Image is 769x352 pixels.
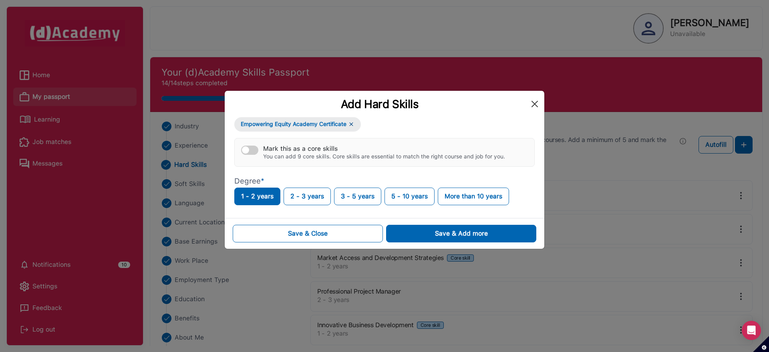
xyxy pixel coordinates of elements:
[263,145,505,152] div: Mark this as a core skills
[753,336,769,352] button: Set cookie preferences
[231,97,528,111] div: Add Hard Skills
[435,229,488,238] div: Save & Add more
[284,188,331,205] button: 2 - 3 years
[528,98,541,110] button: Close
[233,225,383,242] button: Save & Close
[263,153,505,160] div: You can add 9 core skills. Core skills are essential to match the right course and job for you.
[241,146,258,155] button: Mark this as a core skillsYou can add 9 core skills. Core skills are essential to match the right...
[334,188,381,205] button: 3 - 5 years
[348,121,354,128] img: x
[438,188,509,205] button: More than 10 years
[241,120,346,128] span: Empowering Equity Academy Certificate
[384,188,435,205] button: 5 - 10 years
[234,117,361,132] button: Empowering Equity Academy Certificate
[386,225,536,242] button: Save & Add more
[234,188,280,205] button: 1 - 2 years
[234,176,535,186] p: Degree
[288,229,328,238] div: Save & Close
[742,321,761,340] div: Open Intercom Messenger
